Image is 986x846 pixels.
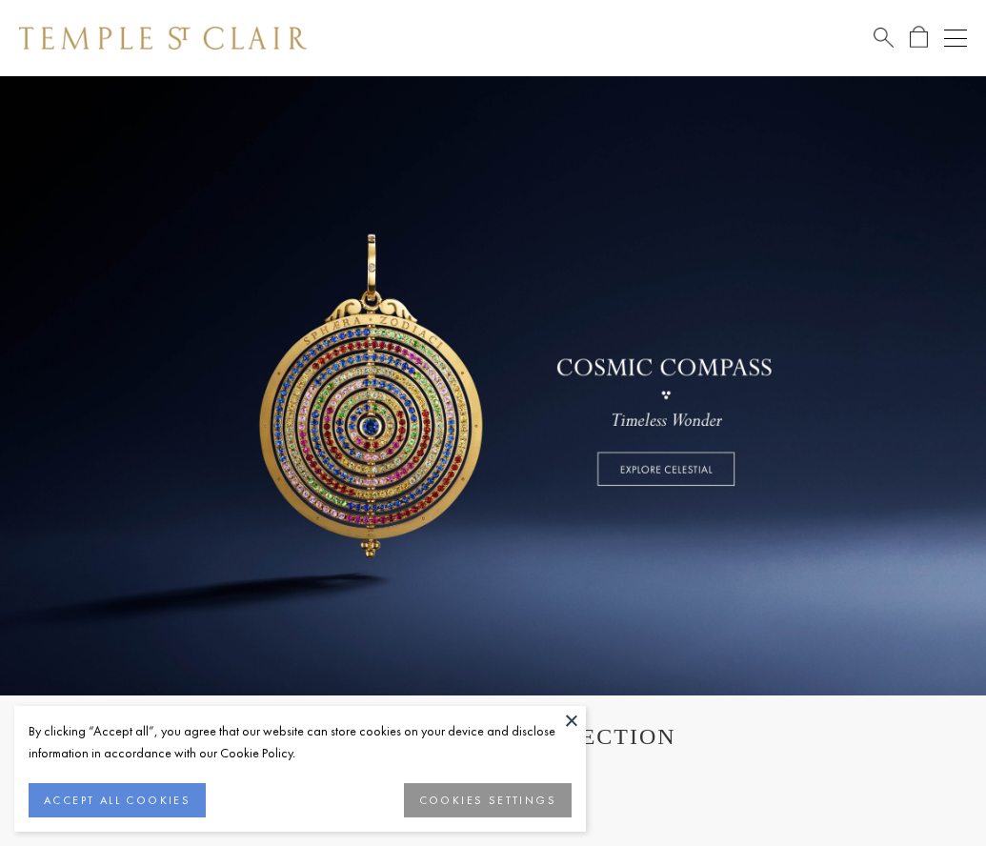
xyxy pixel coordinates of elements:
button: COOKIES SETTINGS [404,783,572,817]
a: Search [874,26,894,50]
div: By clicking “Accept all”, you agree that our website can store cookies on your device and disclos... [29,720,572,764]
a: Open Shopping Bag [910,26,928,50]
button: Open navigation [944,27,967,50]
button: ACCEPT ALL COOKIES [29,783,206,817]
img: Temple St. Clair [19,27,307,50]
